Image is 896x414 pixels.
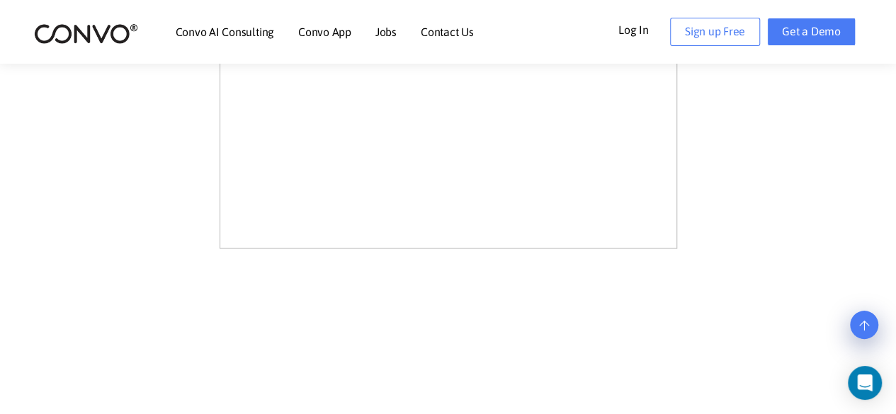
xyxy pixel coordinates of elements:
[34,23,138,45] img: logo_2.png
[176,26,274,38] a: Convo AI Consulting
[421,26,474,38] a: Contact Us
[848,366,882,400] div: Open Intercom Messenger
[670,18,760,46] a: Sign up Free
[767,18,856,46] a: Get a Demo
[618,18,670,40] a: Log In
[298,26,351,38] a: Convo App
[375,26,397,38] a: Jobs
